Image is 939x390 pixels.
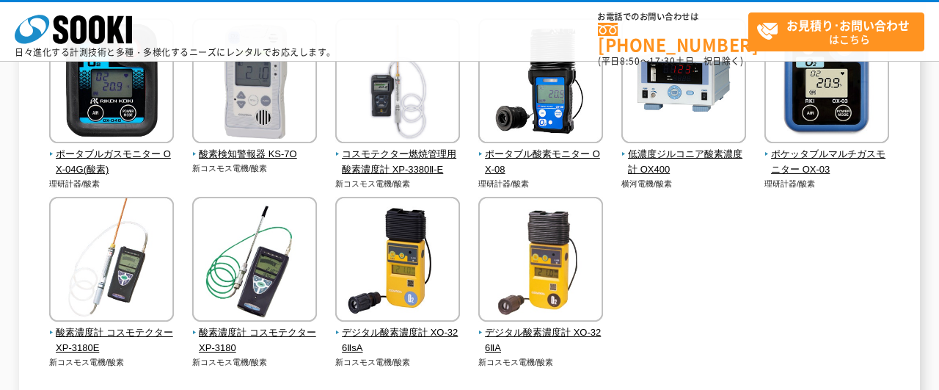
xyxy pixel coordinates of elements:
p: 理研計器/酸素 [49,178,175,190]
span: 17:30 [649,54,676,68]
a: ポケッタブルマルチガスモニター OX-03 [764,133,890,177]
p: 横河電機/酸素 [621,178,747,190]
a: ポータブルガスモニター OX-04G(酸素) [49,133,175,177]
img: 酸素検知警報器 KS-7O [192,18,317,147]
p: 理研計器/酸素 [764,178,890,190]
span: ポータブルガスモニター OX-04G(酸素) [49,147,175,178]
span: 酸素検知警報器 KS-7O [192,147,318,162]
img: コスモテクター燃焼管理用酸素濃度計 XP-3380Ⅱ-E [335,18,460,147]
img: 低濃度ジルコニア酸素濃度計 OX400 [621,18,746,147]
span: 酸素濃度計 コスモテクター XP-3180 [192,325,318,356]
span: 低濃度ジルコニア酸素濃度計 OX400 [621,147,747,178]
p: 新コスモス電機/酸素 [335,178,461,190]
img: ポータブル酸素モニター OX-08 [478,18,603,147]
img: 酸素濃度計 コスモテクター XP-3180 [192,197,317,325]
p: 新コスモス電機/酸素 [335,356,461,369]
span: 酸素濃度計 コスモテクター XP-3180E [49,325,175,356]
img: デジタル酸素濃度計 XO-326ⅡsA [335,197,460,325]
span: デジタル酸素濃度計 XO-326ⅡsA [335,325,461,356]
img: ポケッタブルマルチガスモニター OX-03 [764,18,889,147]
p: 新コスモス電機/酸素 [192,162,318,175]
p: 日々進化する計測技術と多種・多様化するニーズにレンタルでお応えします。 [15,48,336,57]
strong: お見積り･お問い合わせ [786,16,910,34]
a: [PHONE_NUMBER] [598,23,748,53]
a: ポータブル酸素モニター OX-08 [478,133,604,177]
span: (平日 ～ 土日、祝日除く) [598,54,743,68]
img: 酸素濃度計 コスモテクター XP-3180E [49,197,174,325]
span: はこちら [756,13,924,50]
img: ポータブルガスモニター OX-04G(酸素) [49,18,174,147]
p: 新コスモス電機/酸素 [478,356,604,369]
span: ポケッタブルマルチガスモニター OX-03 [764,147,890,178]
img: デジタル酸素濃度計 XO-326ⅡA [478,197,603,325]
a: 酸素濃度計 コスモテクター XP-3180 [192,311,318,355]
a: 低濃度ジルコニア酸素濃度計 OX400 [621,133,747,177]
a: 酸素濃度計 コスモテクター XP-3180E [49,311,175,355]
a: デジタル酸素濃度計 XO-326ⅡA [478,311,604,355]
span: 8:50 [620,54,640,68]
span: コスモテクター燃焼管理用酸素濃度計 XP-3380Ⅱ-E [335,147,461,178]
a: 酸素検知警報器 KS-7O [192,133,318,162]
span: ポータブル酸素モニター OX-08 [478,147,604,178]
p: 理研計器/酸素 [478,178,604,190]
a: デジタル酸素濃度計 XO-326ⅡsA [335,311,461,355]
a: お見積り･お問い合わせはこちら [748,12,924,51]
p: 新コスモス電機/酸素 [192,356,318,369]
p: 新コスモス電機/酸素 [49,356,175,369]
a: コスモテクター燃焼管理用酸素濃度計 XP-3380Ⅱ-E [335,133,461,177]
span: デジタル酸素濃度計 XO-326ⅡA [478,325,604,356]
span: お電話でのお問い合わせは [598,12,748,21]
